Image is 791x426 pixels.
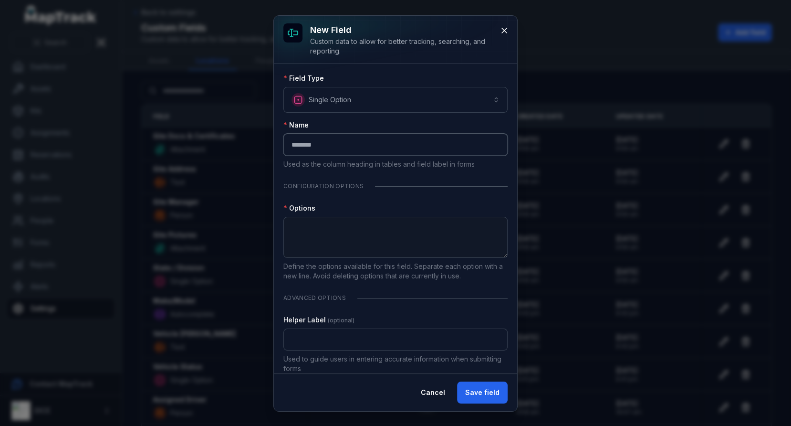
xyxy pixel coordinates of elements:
[283,74,324,83] label: Field Type
[283,217,508,258] textarea: :r6l:-form-item-label
[283,315,354,325] label: Helper Label
[310,37,492,56] div: Custom data to allow for better tracking, searching, and reporting.
[283,329,508,351] input: :r6m:-form-item-label
[283,120,309,130] label: Name
[283,160,508,169] p: Used as the column heading in tables and field label in forms
[283,354,508,373] p: Used to guide users in entering accurate information when submitting forms
[283,203,315,213] label: Options
[283,134,508,156] input: :r6k:-form-item-label
[310,23,492,37] h3: New field
[283,262,508,281] p: Define the options available for this field. Separate each option with a new line. Avoid deleting...
[283,87,508,113] button: Single Option
[413,382,453,404] button: Cancel
[457,382,508,404] button: Save field
[283,288,508,308] div: Advanced Options
[283,177,508,196] div: Configuration Options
